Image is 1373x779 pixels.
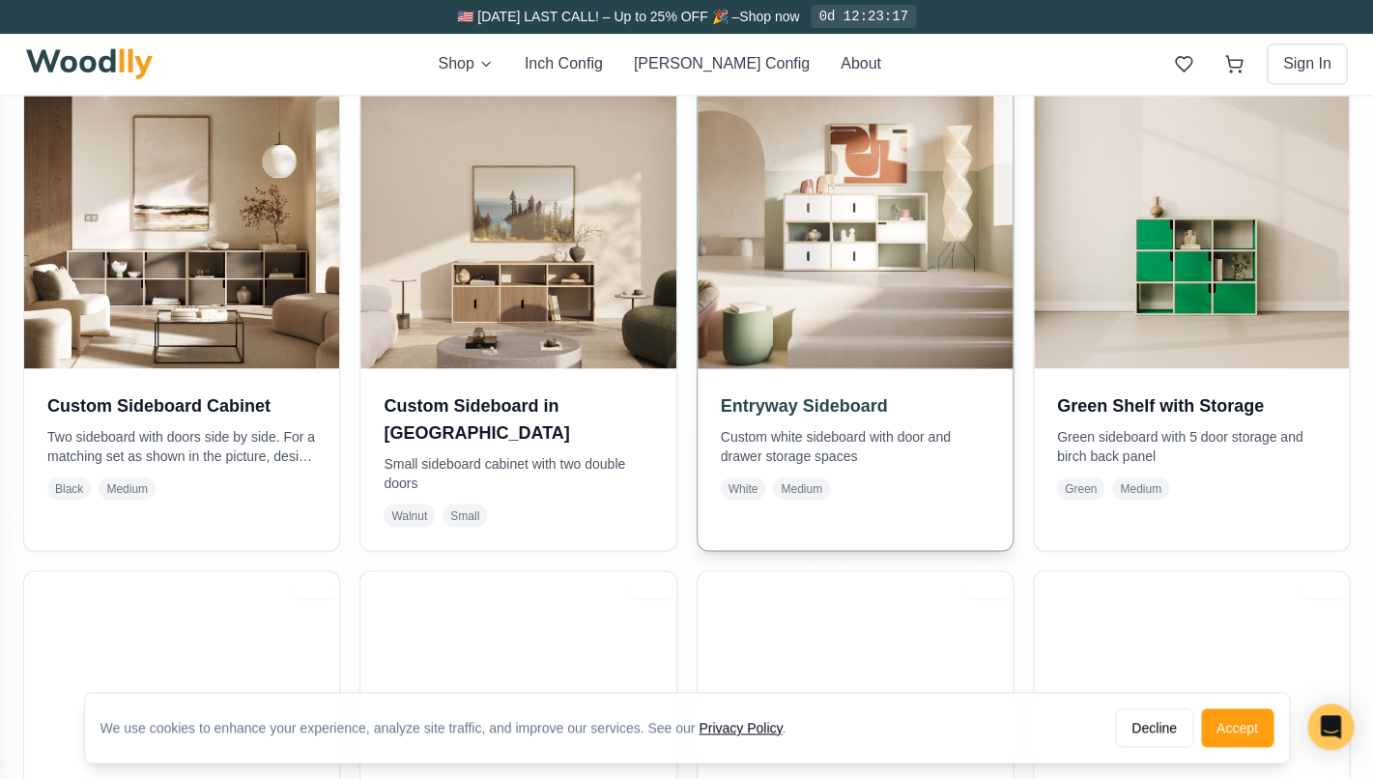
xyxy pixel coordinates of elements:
[384,504,435,527] span: Walnut
[1112,476,1169,500] span: Medium
[295,577,336,598] div: Inch
[634,52,810,75] button: [PERSON_NAME] Config
[967,577,1009,598] div: Inch
[631,577,672,598] div: Inch
[360,52,675,367] img: Custom Sideboard in Walnut
[99,476,156,500] span: Medium
[689,44,1020,376] img: Entryway Sideboard
[1034,52,1349,367] img: Green Shelf with Storage
[811,5,915,28] div: 0d 12:23:17
[24,52,339,367] img: Custom Sideboard Cabinet
[525,52,603,75] button: Inch Config
[1267,43,1348,84] button: Sign In
[384,453,652,492] p: Small sideboard cabinet with two double doors
[47,476,91,500] span: Black
[26,48,154,79] img: Woodlly
[47,391,316,418] h3: Custom Sideboard Cabinet
[1057,426,1326,465] p: Green sideboard with 5 door storage and birch back panel
[438,52,493,75] button: Shop
[721,476,766,500] span: White
[699,720,782,736] a: Privacy Policy
[721,391,989,418] h3: Entryway Sideboard
[1303,577,1345,598] div: Inch
[841,52,881,75] button: About
[1057,476,1104,500] span: Green
[1201,708,1273,747] button: Accept
[739,9,799,24] a: Shop now
[443,504,487,527] span: Small
[384,391,652,446] h3: Custom Sideboard in [GEOGRAPHIC_DATA]
[100,718,802,737] div: We use cookies to enhance your experience, analyze site traffic, and improve our services. See our .
[1115,708,1193,747] button: Decline
[773,476,830,500] span: Medium
[721,426,989,465] p: Custom white sideboard with door and drawer storage spaces
[457,9,739,24] span: 🇺🇸 [DATE] LAST CALL! – Up to 25% OFF 🎉 –
[1307,704,1354,750] div: Open Intercom Messenger
[1057,391,1326,418] h3: Green Shelf with Storage
[47,426,316,465] p: Two sideboard with doors side by side. For a matching set as shown in the picture, design and pur...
